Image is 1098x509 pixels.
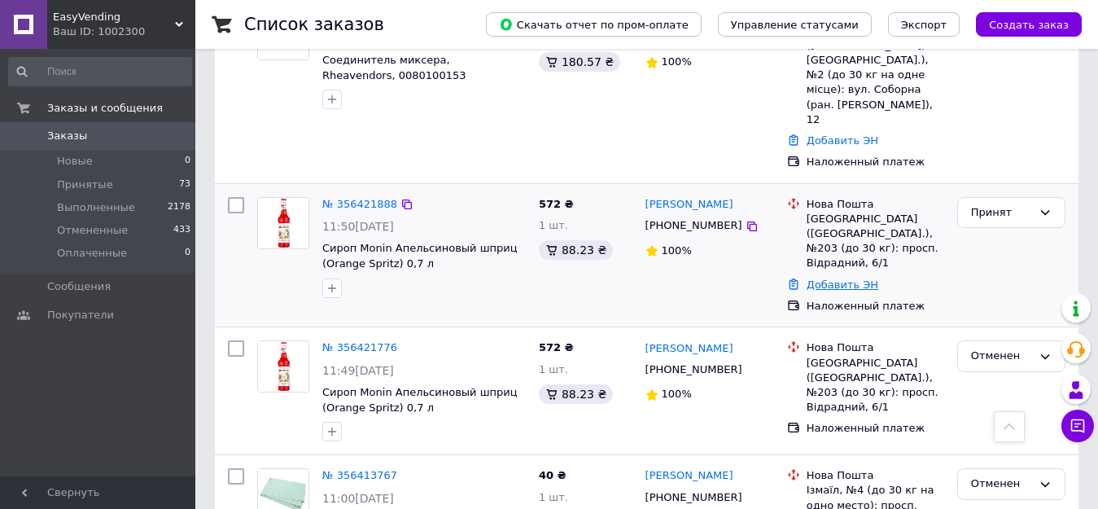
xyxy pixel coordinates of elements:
a: № 356421776 [322,341,397,353]
a: Сироп Monin Апельсиновый шприц (Orange Spritz) 0,7 л [322,242,518,270]
img: Фото товару [258,341,308,392]
div: [GEOGRAPHIC_DATA] ([GEOGRAPHIC_DATA].), №203 (до 30 кг): просп. Відрадний, 6/1 [807,356,944,415]
a: Соединитель миксера, Rheavendors, 0080100153 [322,54,466,81]
span: 100% [662,244,692,257]
div: Нова Пошта [807,468,944,483]
div: [PHONE_NUMBER] [642,215,746,236]
a: Сироп Monin Апельсиновый шприц (Orange Spritz) 0,7 л [322,386,518,414]
div: Нова Пошта [807,340,944,355]
span: 11:50[DATE] [322,220,394,233]
span: Покупатели [47,308,114,323]
img: Фото товару [258,198,308,248]
a: [PERSON_NAME] [645,468,733,484]
span: 11:00[DATE] [322,492,394,505]
div: Ваш ID: 1002300 [53,24,195,39]
a: [PERSON_NAME] [645,341,733,357]
span: 433 [173,223,190,238]
span: 0 [185,154,190,169]
h1: Список заказов [244,15,384,34]
span: 73 [179,178,190,192]
a: Добавить ЭН [807,134,878,147]
span: Новые [57,154,93,169]
div: [PHONE_NUMBER] [642,487,746,508]
a: Добавить ЭН [807,279,878,291]
div: 88.23 ₴ [539,240,613,260]
span: 1 шт. [539,219,568,231]
a: № 356413767 [322,469,397,481]
span: Управление статусами [731,19,859,31]
button: Экспорт [888,12,960,37]
span: 1 шт. [539,363,568,375]
span: Сообщения [47,279,111,294]
div: 180.57 ₴ [539,52,620,72]
span: Оплаченные [57,246,127,261]
div: м. Кам'янське ([GEOGRAPHIC_DATA], [GEOGRAPHIC_DATA].), №2 (до 30 кг на одне місце): вул. Соборна ... [807,24,944,127]
span: 40 ₴ [539,469,566,481]
div: Отменен [971,476,1032,493]
div: Нова Пошта [807,197,944,212]
span: Принятые [57,178,113,192]
div: Принят [971,204,1032,222]
span: 100% [662,55,692,68]
div: 88.23 ₴ [539,384,613,404]
span: 572 ₴ [539,198,574,210]
div: Наложенный платеж [807,155,944,169]
span: 572 ₴ [539,341,574,353]
a: Фото товару [257,197,309,249]
a: Фото товару [257,340,309,393]
button: Чат с покупателем [1061,410,1094,442]
span: 1 шт. [539,491,568,503]
input: Поиск [8,57,192,86]
div: [GEOGRAPHIC_DATA] ([GEOGRAPHIC_DATA].), №203 (до 30 кг): просп. Відрадний, 6/1 [807,212,944,271]
div: Отменен [971,348,1032,365]
a: № 356421888 [322,198,397,210]
span: Экспорт [901,19,947,31]
span: 2178 [168,200,190,215]
div: [PHONE_NUMBER] [642,359,746,380]
button: Создать заказ [976,12,1082,37]
span: Создать заказ [989,19,1069,31]
span: 11:49[DATE] [322,364,394,377]
span: 100% [662,388,692,400]
span: EasyVending [53,10,175,24]
span: Заказы и сообщения [47,101,163,116]
span: 0 [185,246,190,261]
span: Выполненные [57,200,135,215]
span: Скачать отчет по пром-оплате [499,17,689,32]
a: Создать заказ [960,18,1082,30]
div: Наложенный платеж [807,421,944,436]
span: Заказы [47,129,87,143]
button: Скачать отчет по пром-оплате [486,12,702,37]
div: Наложенный платеж [807,299,944,314]
a: [PERSON_NAME] [645,197,733,213]
button: Управление статусами [718,12,872,37]
span: Отмененные [57,223,128,238]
